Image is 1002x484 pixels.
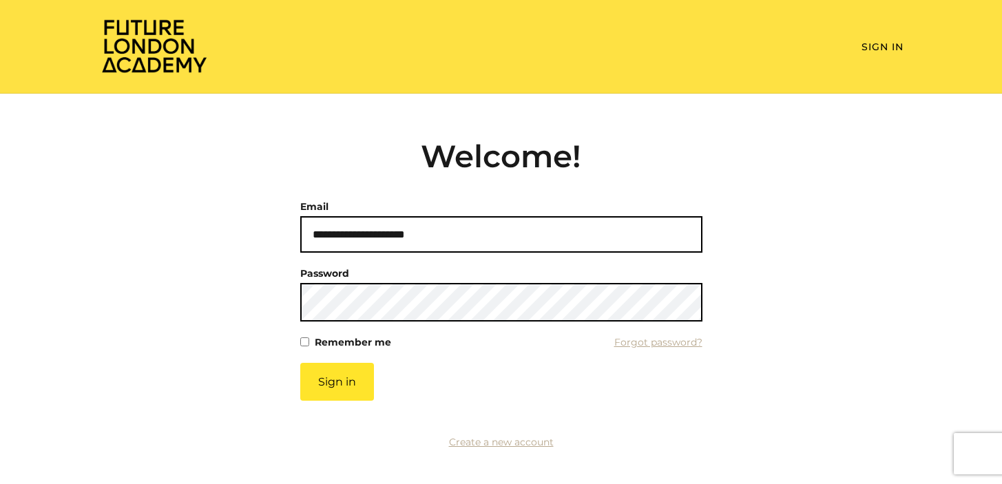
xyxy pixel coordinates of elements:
button: Sign in [300,363,374,401]
a: Create a new account [449,436,554,448]
img: Home Page [99,18,209,74]
label: Remember me [315,333,391,352]
label: Password [300,264,349,283]
a: Sign In [862,41,904,53]
h2: Welcome! [300,138,702,175]
a: Forgot password? [614,333,702,352]
label: Email [300,197,328,216]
